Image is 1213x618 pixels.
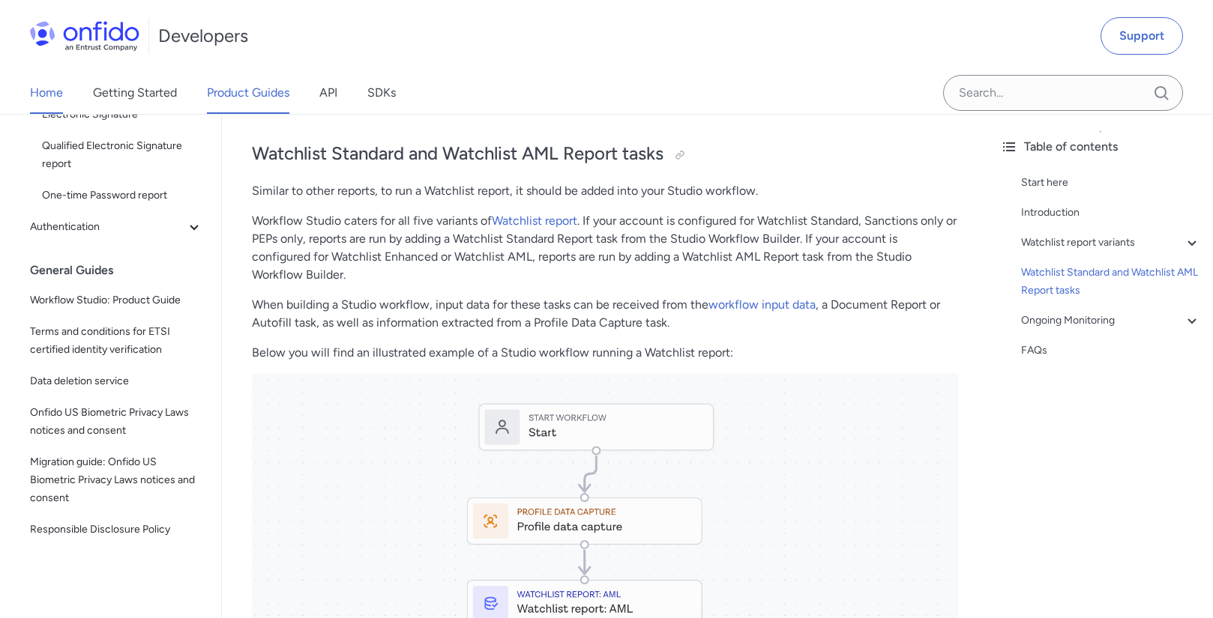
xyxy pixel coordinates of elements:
a: FAQs [1021,342,1201,360]
a: Responsible Disclosure Policy [24,515,209,545]
span: Responsible Disclosure Policy [30,521,203,539]
a: API [319,72,337,114]
a: Workflow Studio: Product Guide [24,285,209,315]
a: Watchlist report [492,213,577,228]
a: Getting Started [93,72,177,114]
span: One-time Password report [42,187,203,205]
a: Product Guides [207,72,289,114]
button: Authentication [24,212,209,242]
a: Start here [1021,174,1201,192]
span: Workflow Studio: Product Guide [30,291,203,309]
a: Ongoing Monitoring [1021,312,1201,330]
a: Migration guide: Onfido US Biometric Privacy Laws notices and consent [24,447,209,513]
a: Onfido US Biometric Privacy Laws notices and consent [24,398,209,446]
a: SDKs [367,72,396,114]
a: Terms and conditions for ETSI certified identity verification [24,317,209,365]
p: When building a Studio workflow, input data for these tasks can be received from the , a Document... [252,296,958,332]
input: Onfido search input field [943,75,1183,111]
div: General Guides [30,255,215,285]
a: Data deletion service [24,366,209,396]
span: Onfido US Biometric Privacy Laws notices and consent [30,404,203,440]
a: Watchlist Standard and Watchlist AML Report tasks [1021,264,1201,300]
img: Onfido Logo [30,21,139,51]
div: Table of contents [1000,138,1201,156]
span: Terms and conditions for ETSI certified identity verification [30,323,203,359]
a: Home [30,72,63,114]
a: One-time Password report [36,181,209,210]
a: Introduction [1021,204,1201,222]
a: Support [1101,17,1183,55]
a: Watchlist report variants [1021,234,1201,252]
h2: Watchlist Standard and Watchlist AML Report tasks [252,142,958,167]
span: Qualified Electronic Signature report [42,137,203,173]
p: Below you will find an illustrated example of a Studio workflow running a Watchlist report: [252,344,958,362]
span: Authentication [30,218,185,236]
p: Similar to other reports, to run a Watchlist report, it should be added into your Studio workflow. [252,182,958,200]
a: Qualified Electronic Signature report [36,131,209,179]
span: Migration guide: Onfido US Biometric Privacy Laws notices and consent [30,453,203,507]
span: Data deletion service [30,372,203,390]
p: Workflow Studio caters for all five variants of . If your account is configured for Watchlist Sta... [252,212,958,284]
a: workflow input data [708,297,816,312]
h1: Developers [158,24,248,48]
